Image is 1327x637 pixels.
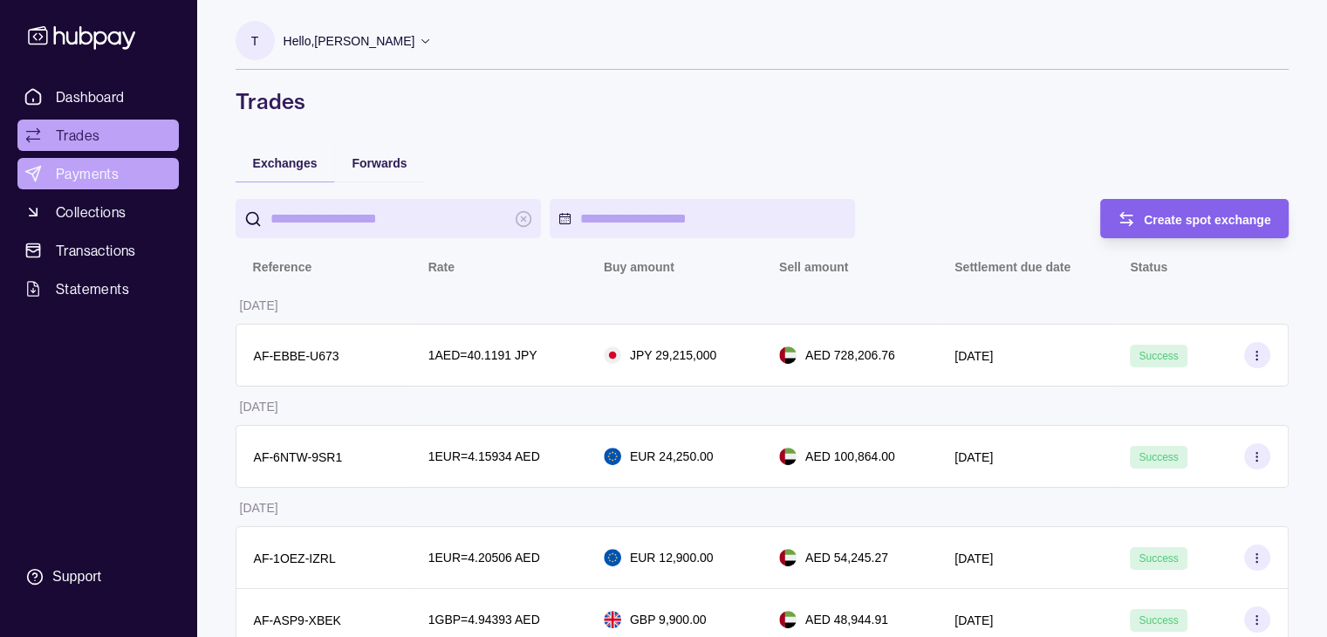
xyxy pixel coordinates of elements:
div: Support [52,567,101,586]
a: Support [17,558,179,595]
a: Trades [17,120,179,151]
p: Buy amount [604,260,674,274]
span: Success [1139,451,1178,463]
img: ae [779,346,797,364]
p: [DATE] [954,551,993,565]
p: EUR 24,250.00 [630,447,714,466]
span: Dashboard [56,86,125,107]
img: gb [604,611,621,628]
img: eu [604,448,621,465]
p: AF-1OEZ-IZRL [254,551,336,565]
a: Collections [17,196,179,228]
span: Success [1139,552,1178,565]
p: T [251,31,259,51]
p: AED 48,944.91 [805,610,888,629]
span: Exchanges [253,156,318,170]
span: Success [1139,350,1178,362]
p: [DATE] [954,450,993,464]
a: Dashboard [17,81,179,113]
a: Payments [17,158,179,189]
p: 1 AED = 40.1191 JPY [428,346,537,365]
p: AED 728,206.76 [805,346,895,365]
p: AF-ASP9-XBEK [254,613,341,627]
img: ae [779,448,797,465]
p: AF-6NTW-9SR1 [254,450,343,464]
h1: Trades [236,87,1289,115]
p: 1 EUR = 4.20506 AED [428,548,540,567]
p: AED 54,245.27 [805,548,888,567]
p: 1 EUR = 4.15934 AED [428,447,540,466]
p: [DATE] [240,400,278,414]
img: ae [779,549,797,566]
p: [DATE] [954,613,993,627]
span: Payments [56,163,119,184]
p: [DATE] [240,298,278,312]
p: Settlement due date [954,260,1070,274]
span: Trades [56,125,99,146]
p: Reference [253,260,312,274]
p: GBP 9,900.00 [630,610,707,629]
p: AF-EBBE-U673 [254,349,339,363]
p: Status [1130,260,1167,274]
span: Collections [56,202,126,223]
p: [DATE] [954,349,993,363]
p: EUR 12,900.00 [630,548,714,567]
span: Create spot exchange [1144,213,1271,227]
span: Transactions [56,240,136,261]
p: JPY 29,215,000 [630,346,716,365]
img: eu [604,549,621,566]
img: jp [604,346,621,364]
span: Forwards [352,156,407,170]
p: [DATE] [240,501,278,515]
p: Sell amount [779,260,848,274]
span: Statements [56,278,129,299]
p: AED 100,864.00 [805,447,895,466]
p: 1 GBP = 4.94393 AED [428,610,540,629]
span: Success [1139,614,1178,627]
img: ae [779,611,797,628]
button: Create spot exchange [1100,199,1289,238]
p: Rate [428,260,455,274]
a: Transactions [17,235,179,266]
input: search [270,199,506,238]
p: Hello, [PERSON_NAME] [284,31,415,51]
a: Statements [17,273,179,305]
